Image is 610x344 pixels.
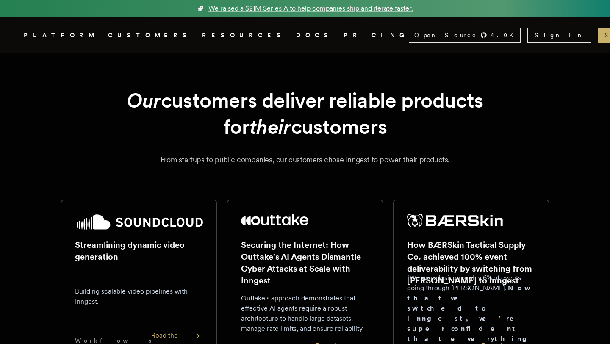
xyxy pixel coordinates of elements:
button: PLATFORM [24,30,98,41]
button: RESOURCES [202,30,286,41]
a: CUSTOMERS [108,30,192,41]
span: Open Source [414,31,477,39]
h2: How BÆRSkin Tactical Supply Co. achieved 100% event deliverability by switching from [PERSON_NAME... [407,239,535,286]
img: BÆRSkin Tactical Supply Co. [407,214,503,227]
a: PRICING [344,30,409,41]
h1: customers deliver reliable products for customers [81,87,529,140]
h2: Streamlining dynamic video generation [75,239,203,263]
a: Sign In [527,28,591,43]
em: Our [127,88,161,113]
img: SoundCloud [75,214,203,230]
em: their [250,114,291,139]
span: 4.9 K [491,31,518,39]
p: Outtake's approach demonstrates that effective AI agents require a robust architecture to handle ... [241,293,369,334]
p: Building scalable video pipelines with Inngest. [75,286,203,307]
p: From startups to public companies, our customers chose Inngest to power their products. [34,154,576,166]
a: DOCS [296,30,333,41]
span: We raised a $21M Series A to help companies ship and iterate faster. [208,3,413,14]
h2: Securing the Internet: How Outtake's AI Agents Dismantle Cyber Attacks at Scale with Inngest [241,239,369,286]
img: Outtake [241,214,308,225]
